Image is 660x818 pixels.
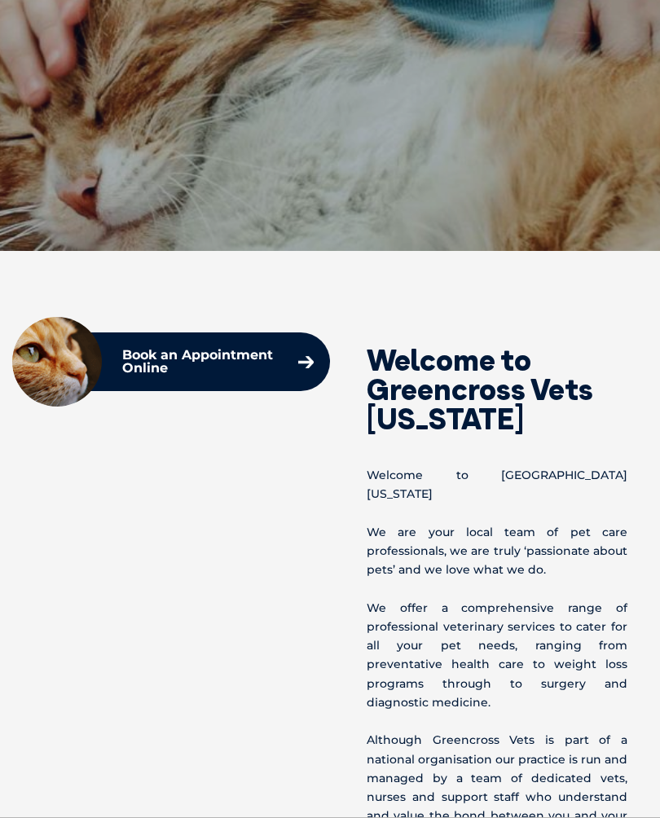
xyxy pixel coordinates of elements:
[114,341,322,383] a: Book an Appointment Online
[367,345,627,433] h2: Welcome to Greencross Vets [US_STATE]
[367,523,627,580] p: We are your local team of pet care professionals, we are truly ‘passionate about pets’ and we lov...
[367,599,627,712] p: We offer a comprehensive range of professional veterinary services to cater for all your pet need...
[122,349,282,375] p: Book an Appointment Online
[367,466,627,504] p: Welcome to [GEOGRAPHIC_DATA] [US_STATE]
